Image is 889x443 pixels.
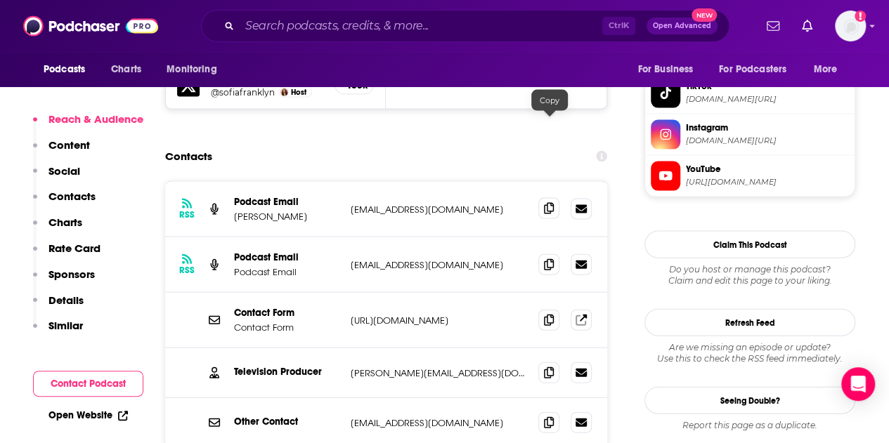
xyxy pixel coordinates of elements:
[33,216,82,242] button: Charts
[165,143,212,170] h2: Contacts
[653,22,711,29] span: Open Advanced
[686,177,849,187] span: https://www.youtube.com/@callherdaddy
[234,211,339,223] p: [PERSON_NAME]
[48,112,143,126] p: Reach & Audience
[33,371,143,397] button: Contact Podcast
[234,266,339,278] p: Podcast Email
[44,60,85,79] span: Podcasts
[351,259,527,271] p: [EMAIL_ADDRESS][DOMAIN_NAME]
[33,138,90,164] button: Content
[48,293,84,307] p: Details
[234,416,339,428] p: Other Contact
[291,88,306,97] span: Host
[835,11,866,41] span: Logged in as Kwall
[280,88,288,96] img: Sofia Franklyn
[111,60,141,79] span: Charts
[855,11,866,22] svg: Add a profile image
[167,60,216,79] span: Monitoring
[644,342,855,364] div: Are we missing an episode or update? Use this to check the RSS feed immediately.
[835,11,866,41] button: Show profile menu
[651,79,849,108] a: TikTok[DOMAIN_NAME][URL]
[48,319,83,332] p: Similar
[48,138,90,152] p: Content
[179,265,195,276] h3: RSS
[33,242,100,267] button: Rate Card
[211,87,275,98] a: @sofiafranklyn
[602,17,635,35] span: Ctrl K
[234,307,339,319] p: Contact Form
[23,13,158,39] img: Podchaser - Follow, Share and Rate Podcasts
[201,10,729,42] div: Search podcasts, credits, & more...
[651,161,849,191] a: YouTube[URL][DOMAIN_NAME]
[102,56,150,83] a: Charts
[531,90,568,111] div: Copy
[761,14,785,38] a: Show notifications dropdown
[33,293,84,319] button: Details
[240,15,602,37] input: Search podcasts, credits, & more...
[48,164,80,178] p: Social
[48,409,128,421] a: Open Website
[157,56,235,83] button: open menu
[234,251,339,263] p: Podcast Email
[719,60,786,79] span: For Podcasters
[48,190,96,203] p: Contacts
[651,120,849,150] a: Instagram[DOMAIN_NAME][URL]
[796,14,818,38] a: Show notifications dropdown
[647,18,718,34] button: Open AdvancedNew
[48,242,100,255] p: Rate Card
[644,420,855,431] div: Report this page as a duplicate.
[33,164,80,190] button: Social
[33,190,96,216] button: Contacts
[835,11,866,41] img: User Profile
[841,367,875,401] div: Open Intercom Messenger
[628,56,710,83] button: open menu
[644,387,855,414] a: Seeing Double?
[710,56,807,83] button: open menu
[33,319,83,345] button: Similar
[644,309,855,336] button: Refresh Feed
[48,216,82,229] p: Charts
[33,112,143,138] button: Reach & Audience
[234,366,339,378] p: Television Producer
[692,8,717,22] span: New
[644,264,855,275] span: Do you host or manage this podcast?
[234,322,339,333] p: Contact Form
[351,417,527,429] p: [EMAIL_ADDRESS][DOMAIN_NAME]
[814,60,838,79] span: More
[34,56,103,83] button: open menu
[33,267,95,293] button: Sponsors
[686,163,849,176] span: YouTube
[351,367,527,379] p: [PERSON_NAME][EMAIL_ADDRESS][DOMAIN_NAME]
[637,60,693,79] span: For Business
[686,135,849,146] span: instagram.com/callherdaddy
[644,264,855,286] div: Claim and edit this page to your liking.
[234,196,339,208] p: Podcast Email
[804,56,855,83] button: open menu
[686,121,849,134] span: Instagram
[179,209,195,220] h3: RSS
[48,267,95,281] p: Sponsors
[351,315,527,326] p: [URL][DOMAIN_NAME]
[644,231,855,258] button: Claim This Podcast
[351,204,527,216] p: [EMAIL_ADDRESS][DOMAIN_NAME]
[686,94,849,105] span: tiktok.com/@callherdaddy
